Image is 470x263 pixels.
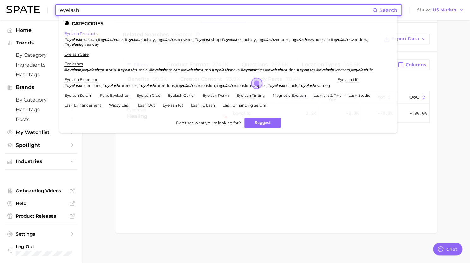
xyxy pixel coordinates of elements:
span: # [222,37,224,42]
em: eyelash [67,42,81,47]
a: by Category [5,95,77,105]
span: extensions [81,83,101,88]
em: eyelash [299,67,313,72]
span: routine [282,67,296,72]
span: murah [198,67,211,72]
em: eyelash [270,83,284,88]
em: eyelash [293,37,307,42]
button: QoQ [395,91,429,103]
input: Search here for a brand, industry, or ingredient [59,5,372,15]
a: Posts [5,114,77,124]
span: eshack [284,83,297,88]
span: # [241,67,243,72]
span: # [64,42,67,47]
span: by Category [16,52,66,58]
em: eyelash [218,83,233,88]
span: # [118,67,120,72]
span: tips [257,67,264,72]
span: shop [211,37,221,42]
span: # [265,67,268,72]
button: Open the dialog [251,78,262,89]
span: # [149,67,152,72]
span: # [267,83,270,88]
a: lash enhancement [64,103,101,108]
em: eyelash [197,37,211,42]
span: hacks [229,67,240,72]
div: , , , , , , , , , [64,37,385,47]
span: Log Out [16,244,72,249]
em: eyelash [100,37,115,42]
span: Posts [16,116,66,122]
span: Hashtags [16,107,66,113]
div: , , , , , , [64,83,330,88]
span: esextension [193,83,215,88]
span: Don't see what you're looking for? [176,120,241,125]
a: eyelash extension [64,77,98,82]
div: , , , , , , , , , , [64,67,373,72]
button: Export Data [380,34,430,44]
span: # [298,83,301,88]
span: # [82,67,85,72]
span: factory [141,37,155,42]
em: eyelash [301,83,315,88]
span: Help [16,201,66,206]
span: # [138,83,141,88]
button: Suggest [244,118,281,128]
a: lash to lash [191,103,215,108]
span: makeup [81,37,97,42]
a: Spotlight [5,140,77,150]
em: eyelash [67,37,81,42]
a: My Watchlist [5,127,77,137]
span: -100.0% [409,109,427,117]
em: eyelash [141,83,155,88]
span: eseeeweec [173,37,193,42]
a: eyelashes [64,61,83,66]
span: Trends [16,40,66,46]
span: # [297,67,299,72]
span: esfactory [238,37,256,42]
a: eyelash curler [168,93,195,98]
span: Search [379,7,397,13]
a: eyelash lift [337,77,359,82]
span: extentions [155,83,175,88]
span: hack [115,37,124,42]
span: # [125,37,127,42]
a: lash studio [348,93,371,98]
em: eyelash [105,83,119,88]
span: Product Releases [16,213,66,219]
span: # [331,37,333,42]
em: eyelash [243,67,257,72]
a: eyelash tinting [236,93,265,98]
span: Ingredients [16,62,66,68]
a: Onboarding Videos [5,186,77,196]
em: eyelash [354,67,368,72]
span: # [290,37,293,42]
span: # [181,67,184,72]
span: Brands [16,85,66,90]
a: by Category [5,50,77,60]
span: # [216,83,218,88]
span: Settings [16,231,66,237]
em: eyelash [268,67,282,72]
button: ShowUS Market [415,6,465,14]
em: eyelash [67,83,81,88]
a: lash lift & tint [313,93,341,98]
span: life [368,67,373,72]
a: Ingredients [5,60,77,70]
span: tweezers [333,67,350,72]
a: eyelash care [64,52,89,56]
span: # [64,37,67,42]
span: # [257,37,259,42]
em: eyelash [224,37,238,42]
a: wispy lash [109,103,130,108]
em: eyelash [158,37,173,42]
span: # [176,83,178,88]
span: eswholesale [307,37,330,42]
em: eyelash [85,67,99,72]
span: # [64,67,67,72]
em: eyelash [333,37,348,42]
img: SPATE [6,6,40,13]
a: eyelash products [64,31,98,36]
span: QoQ [409,95,419,100]
a: Log out. Currently logged in with e-mail marwat@spate.nyc. [5,242,77,258]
